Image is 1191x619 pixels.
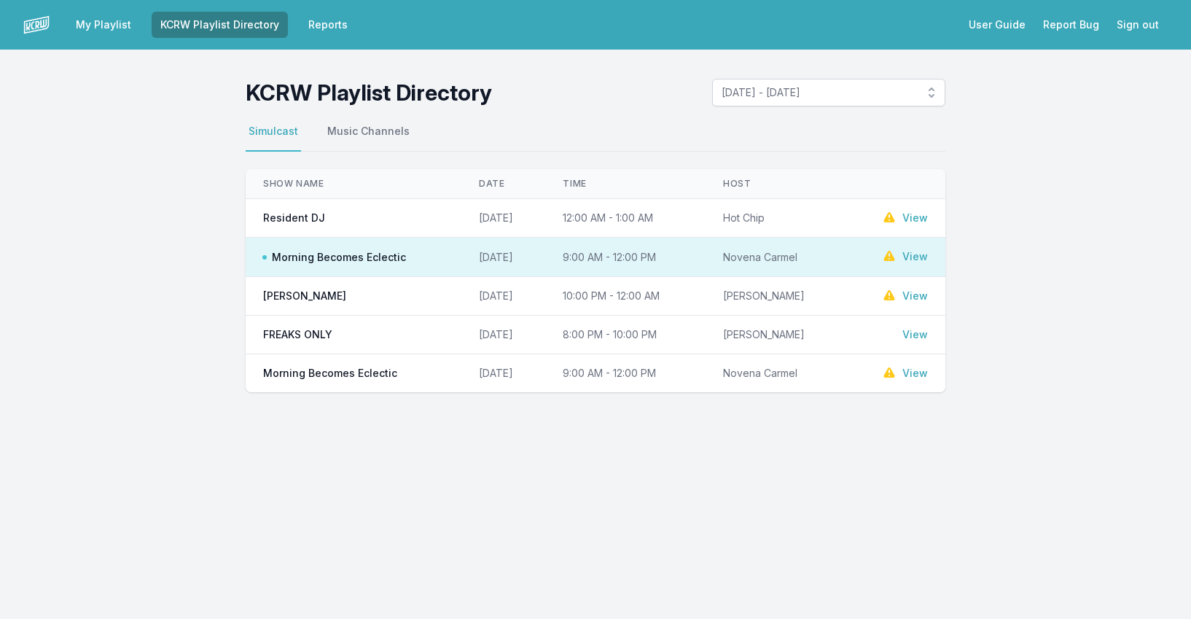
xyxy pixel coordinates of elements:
a: User Guide [960,12,1034,38]
th: Date [461,169,545,199]
th: Time [545,169,706,199]
th: Show Name [246,169,461,199]
a: Reports [300,12,356,38]
span: Morning Becomes Eclectic [263,250,406,265]
td: 10:00 PM - 12:00 AM [545,277,706,316]
span: FREAKS ONLY [263,327,332,342]
a: View [902,211,928,225]
td: [DATE] [461,354,545,393]
td: 12:00 AM - 1:00 AM [545,199,706,238]
a: View [902,249,928,264]
a: View [902,289,928,303]
span: Morning Becomes Eclectic [263,366,397,381]
td: Hot Chip [706,199,847,238]
img: logo-white-87cec1fa9cbef997252546196dc51331.png [23,12,50,38]
td: [DATE] [461,277,545,316]
span: [DATE] - [DATE] [722,85,915,100]
h1: KCRW Playlist Directory [246,79,492,106]
a: My Playlist [67,12,140,38]
th: Host [706,169,847,199]
span: Resident DJ [263,211,325,225]
a: View [902,366,928,381]
button: Sign out [1108,12,1168,38]
a: Report Bug [1034,12,1108,38]
button: Music Channels [324,124,413,152]
td: Novena Carmel [706,354,847,393]
button: [DATE] - [DATE] [712,79,945,106]
td: [DATE] [461,238,545,277]
td: Novena Carmel [706,238,847,277]
span: [PERSON_NAME] [263,289,346,303]
td: [DATE] [461,316,545,354]
td: [PERSON_NAME] [706,316,847,354]
a: View [902,327,928,342]
td: [PERSON_NAME] [706,277,847,316]
td: 9:00 AM - 12:00 PM [545,354,706,393]
td: 9:00 AM - 12:00 PM [545,238,706,277]
td: 8:00 PM - 10:00 PM [545,316,706,354]
a: KCRW Playlist Directory [152,12,288,38]
td: [DATE] [461,199,545,238]
button: Simulcast [246,124,301,152]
